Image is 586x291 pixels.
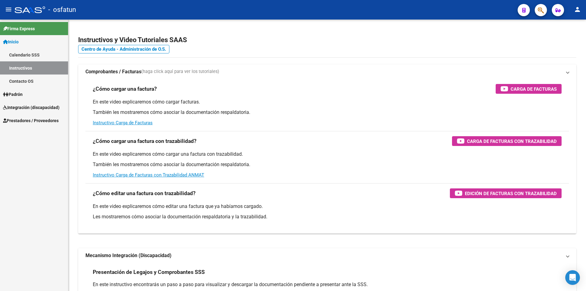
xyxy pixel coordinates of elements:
span: (haga click aquí para ver los tutoriales) [141,68,219,75]
h3: ¿Cómo cargar una factura? [93,85,157,93]
h2: Instructivos y Video Tutoriales SAAS [78,34,576,46]
p: En este video explicaremos cómo editar una factura que ya habíamos cargado. [93,203,562,210]
span: Inicio [3,38,19,45]
span: - osfatun [48,3,76,16]
h3: ¿Cómo editar una factura con trazabilidad? [93,189,196,198]
span: Firma Express [3,25,35,32]
span: Edición de Facturas con Trazabilidad [465,190,557,197]
a: Instructivo Carga de Facturas con Trazabilidad ANMAT [93,172,204,178]
mat-expansion-panel-header: Mecanismo Integración (Discapacidad) [78,248,576,263]
p: También les mostraremos cómo asociar la documentación respaldatoria. [93,109,562,116]
div: Open Intercom Messenger [565,270,580,285]
button: Carga de Facturas [496,84,562,94]
mat-icon: menu [5,6,12,13]
h3: ¿Cómo cargar una factura con trazabilidad? [93,137,197,145]
div: Comprobantes / Facturas(haga click aquí para ver los tutoriales) [78,79,576,234]
a: Centro de Ayuda - Administración de O.S. [78,45,169,53]
strong: Mecanismo Integración (Discapacidad) [85,252,172,259]
button: Carga de Facturas con Trazabilidad [452,136,562,146]
a: Instructivo Carga de Facturas [93,120,153,125]
mat-expansion-panel-header: Comprobantes / Facturas(haga click aquí para ver los tutoriales) [78,64,576,79]
span: Integración (discapacidad) [3,104,60,111]
span: Padrón [3,91,23,98]
mat-icon: person [574,6,581,13]
p: En este video explicaremos cómo cargar facturas. [93,99,562,105]
span: Carga de Facturas con Trazabilidad [467,137,557,145]
p: En este instructivo encontrarás un paso a paso para visualizar y descargar la documentación pendi... [93,281,562,288]
p: También les mostraremos cómo asociar la documentación respaldatoria. [93,161,562,168]
span: Prestadores / Proveedores [3,117,59,124]
strong: Comprobantes / Facturas [85,68,141,75]
span: Carga de Facturas [511,85,557,93]
p: Les mostraremos cómo asociar la documentación respaldatoria y la trazabilidad. [93,213,562,220]
h3: Presentación de Legajos y Comprobantes SSS [93,268,205,276]
button: Edición de Facturas con Trazabilidad [450,188,562,198]
p: En este video explicaremos cómo cargar una factura con trazabilidad. [93,151,562,158]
